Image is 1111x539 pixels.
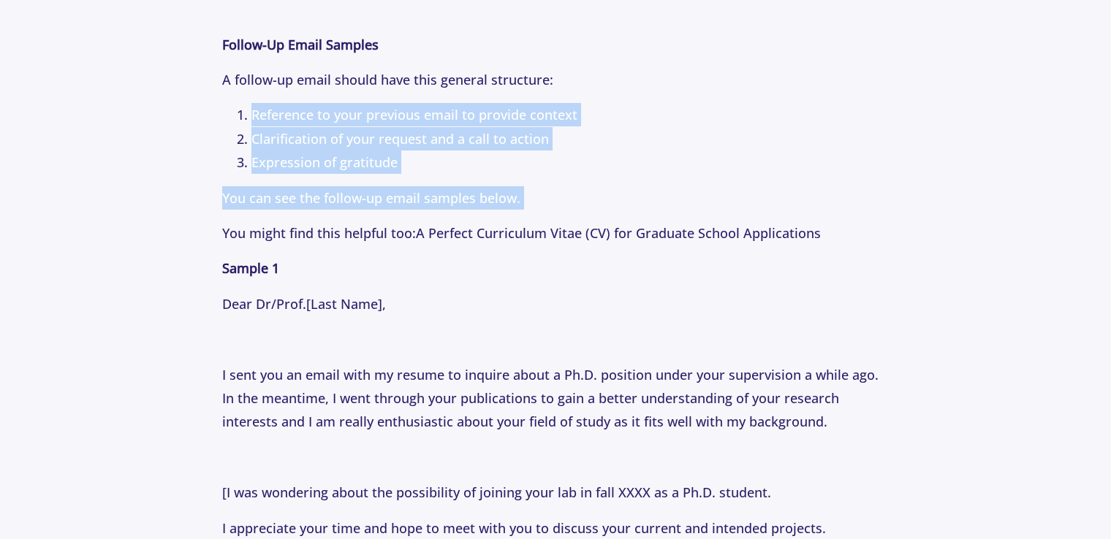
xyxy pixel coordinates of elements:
p: I sent you an email with my resume to inquire about a Ph.D. position under your supervision a whi... [222,363,889,434]
li: Expression of gratitude [251,150,889,174]
p: Dear Dr/Prof. , [222,292,889,316]
li: Reference to your previous email to provide context [251,103,889,126]
p: You might find this helpful too: [222,221,889,245]
strong: Sample 1 [222,259,279,277]
p: A follow-up email should have this general structure: [222,68,889,91]
strong: Follow-Up Email Samples [222,36,379,53]
p: I was wondering about the possibility of joining your lab in fall XXXX as a Ph.D. student. [222,481,889,504]
a: [ [222,483,227,501]
p: You can see the follow-up email samples below. [222,186,889,210]
a: A Perfect Curriculum Vitae (CV) for Graduate School Applications [416,224,821,242]
li: Clarification of your request and a call to action [251,127,889,150]
span: [Last Name] [306,295,382,313]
